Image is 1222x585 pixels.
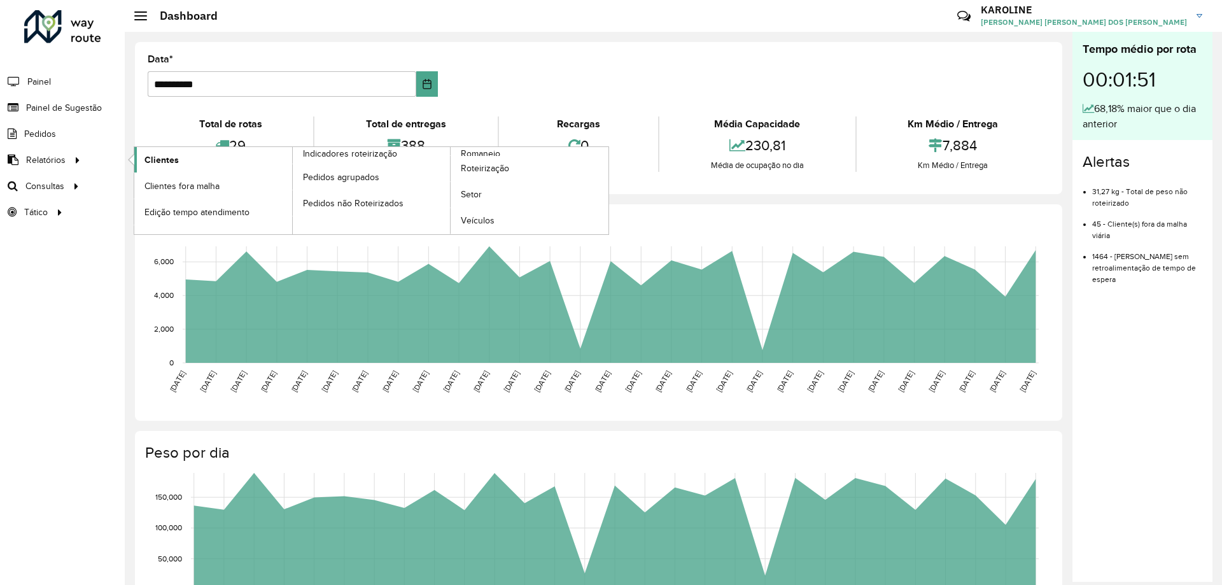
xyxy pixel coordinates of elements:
text: [DATE] [806,369,824,393]
h2: Dashboard [147,9,218,23]
span: Clientes fora malha [144,180,220,193]
text: [DATE] [168,369,186,393]
text: 2,000 [154,325,174,333]
text: [DATE] [897,369,915,393]
div: Km Médio / Entrega [860,159,1046,172]
a: Contato Rápido [950,3,978,30]
span: Relatórios [26,153,66,167]
span: Setor [461,188,482,201]
text: [DATE] [684,369,703,393]
text: [DATE] [654,369,672,393]
text: [DATE] [229,369,248,393]
text: [DATE] [957,369,976,393]
a: Veículos [451,208,608,234]
div: 7,884 [860,132,1046,159]
text: 4,000 [154,291,174,299]
text: 50,000 [158,554,182,563]
a: Pedidos não Roteirizados [293,190,451,216]
div: Recargas [502,116,655,132]
a: Romaneio [293,147,609,234]
text: [DATE] [472,369,490,393]
text: [DATE] [715,369,733,393]
span: Pedidos agrupados [303,171,379,184]
text: 0 [169,358,174,367]
li: 45 - Cliente(s) fora da malha viária [1092,209,1202,241]
span: Clientes [144,153,179,167]
a: Pedidos agrupados [293,164,451,190]
a: Edição tempo atendimento [134,199,292,225]
text: [DATE] [199,369,217,393]
text: [DATE] [745,369,763,393]
text: [DATE] [988,369,1006,393]
span: Pedidos [24,127,56,141]
div: 388 [318,132,494,159]
a: Clientes [134,147,292,173]
li: 31,27 kg - Total de peso não roteirizado [1092,176,1202,209]
div: 0 [502,132,655,159]
text: 100,000 [155,524,182,532]
span: Indicadores roteirização [303,147,397,160]
text: [DATE] [836,369,855,393]
h4: Peso por dia [145,444,1050,462]
div: Média de ocupação no dia [663,159,852,172]
text: 6,000 [154,258,174,266]
label: Data [148,52,173,67]
text: [DATE] [350,369,369,393]
text: 150,000 [155,493,182,501]
span: Tático [24,206,48,219]
span: Roteirização [461,162,509,175]
div: Média Capacidade [663,116,852,132]
div: Tempo médio por rota [1083,41,1202,58]
span: Painel de Sugestão [26,101,102,115]
a: Indicadores roteirização [134,147,451,234]
text: [DATE] [411,369,430,393]
h4: Alertas [1083,153,1202,171]
text: [DATE] [290,369,308,393]
div: 68,18% maior que o dia anterior [1083,101,1202,132]
span: Edição tempo atendimento [144,206,249,219]
div: Total de rotas [151,116,310,132]
text: [DATE] [502,369,521,393]
text: [DATE] [866,369,885,393]
div: Km Médio / Entrega [860,116,1046,132]
span: Romaneio [461,147,500,160]
li: 1464 - [PERSON_NAME] sem retroalimentação de tempo de espera [1092,241,1202,285]
span: Veículos [461,214,495,227]
h3: KAROLINE [981,4,1187,16]
div: 00:01:51 [1083,58,1202,101]
text: [DATE] [593,369,612,393]
a: Setor [451,182,608,208]
text: [DATE] [259,369,277,393]
span: Pedidos não Roteirizados [303,197,404,210]
text: [DATE] [1018,369,1037,393]
text: [DATE] [320,369,339,393]
div: 29 [151,132,310,159]
text: [DATE] [533,369,551,393]
div: Total de entregas [318,116,494,132]
button: Choose Date [416,71,439,97]
a: Roteirização [451,156,608,181]
text: [DATE] [441,369,460,393]
text: [DATE] [927,369,946,393]
text: [DATE] [381,369,399,393]
div: 230,81 [663,132,852,159]
text: [DATE] [775,369,794,393]
a: Clientes fora malha [134,173,292,199]
text: [DATE] [563,369,581,393]
text: [DATE] [624,369,642,393]
span: Consultas [25,180,64,193]
span: Painel [27,75,51,88]
span: [PERSON_NAME] [PERSON_NAME] DOS [PERSON_NAME] [981,17,1187,28]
